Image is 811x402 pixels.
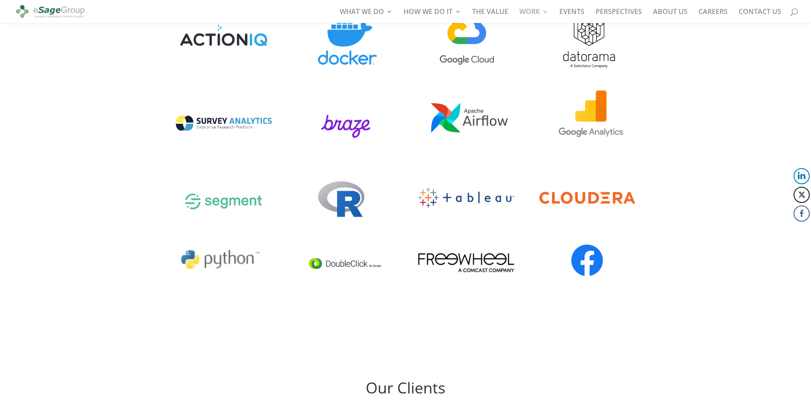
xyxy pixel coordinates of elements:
[559,9,585,23] a: EVENTS
[794,168,810,184] button: LinkedIn Share
[404,9,461,23] a: HOW WE DO IT
[176,380,636,400] h2: Our Clients
[794,205,810,222] button: Facebook Share
[519,9,548,23] a: WORK
[472,9,508,23] a: THE VALUE
[596,9,642,23] a: PERSPECTIVES
[653,9,688,23] a: ABOUT US
[699,9,728,23] a: CAREERS
[340,9,393,23] a: WHAT WE DO
[739,9,781,23] a: CONTACT US
[794,187,810,203] button: Twitter Share
[14,2,86,21] img: eSage Group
